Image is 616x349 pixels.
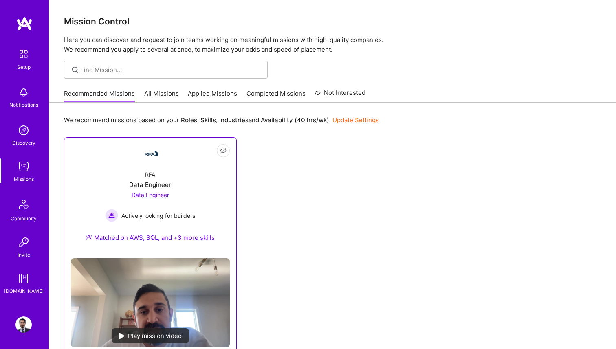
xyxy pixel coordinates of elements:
b: Roles [181,116,197,124]
h3: Mission Control [64,16,601,26]
img: Community [14,195,33,214]
div: Setup [17,63,31,71]
img: play [119,333,125,339]
b: Industries [219,116,249,124]
div: Discovery [12,138,35,147]
i: icon SearchGrey [70,65,80,75]
div: [DOMAIN_NAME] [4,287,44,295]
img: No Mission [71,258,230,347]
img: User Avatar [15,316,32,333]
span: Data Engineer [132,191,169,198]
a: Company LogoRFAData EngineerData Engineer Actively looking for buildersActively looking for build... [71,144,230,252]
a: User Avatar [13,316,34,333]
span: Actively looking for builders [121,211,195,220]
input: Find Mission... [80,66,262,74]
div: Matched on AWS, SQL, and +3 more skills [86,233,215,242]
a: Recommended Missions [64,89,135,103]
i: icon EyeClosed [220,147,227,154]
p: Here you can discover and request to join teams working on meaningful missions with high-quality ... [64,35,601,55]
div: Play mission video [112,328,189,343]
b: Availability (40 hrs/wk) [261,116,329,124]
a: Completed Missions [246,89,306,103]
a: Applied Missions [188,89,237,103]
a: Not Interested [315,88,365,103]
div: Data Engineer [129,180,171,189]
img: teamwork [15,158,32,175]
img: bell [15,84,32,101]
img: Invite [15,234,32,250]
div: Notifications [9,101,38,109]
div: Invite [18,250,30,259]
b: Skills [200,116,216,124]
a: Update Settings [332,116,379,124]
img: guide book [15,270,32,287]
img: Ateam Purple Icon [86,234,92,240]
div: RFA [145,170,155,179]
img: discovery [15,122,32,138]
div: Community [11,214,37,223]
a: All Missions [144,89,179,103]
div: Missions [14,175,34,183]
img: Actively looking for builders [105,209,118,222]
p: We recommend missions based on your , , and . [64,116,379,124]
img: Company Logo [141,149,160,159]
img: setup [15,46,32,63]
img: logo [16,16,33,31]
